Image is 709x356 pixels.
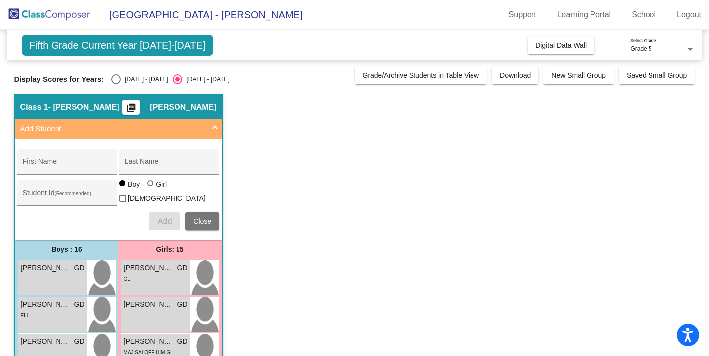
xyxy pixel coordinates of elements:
[74,336,85,347] span: GD
[150,102,216,112] span: [PERSON_NAME]
[363,71,479,79] span: Grade/Archive Students in Table View
[125,103,137,117] mat-icon: picture_as_pdf
[21,263,70,273] span: [PERSON_NAME]
[21,299,70,310] span: [PERSON_NAME]
[158,217,172,225] span: Add
[74,299,85,310] span: GD
[48,102,119,112] span: - [PERSON_NAME]
[549,7,619,23] a: Learning Portal
[149,212,180,230] button: Add
[155,179,167,189] div: Girl
[124,350,173,355] span: MAJ SAI OFF HIM GL
[124,299,174,310] span: [PERSON_NAME]
[177,336,188,347] span: GD
[551,71,606,79] span: New Small Group
[128,192,206,204] span: [DEMOGRAPHIC_DATA]
[23,193,112,201] input: Student Id
[21,336,70,347] span: [PERSON_NAME]
[619,66,695,84] button: Saved Small Group
[177,263,188,273] span: GD
[177,299,188,310] span: GD
[501,7,544,23] a: Support
[74,263,85,273] span: GD
[122,100,140,115] button: Print Students Details
[528,36,594,54] button: Digital Data Wall
[500,71,531,79] span: Download
[127,179,140,189] div: Boy
[14,75,104,84] span: Display Scores for Years:
[124,263,174,273] span: [PERSON_NAME]
[355,66,487,84] button: Grade/Archive Students in Table View
[118,240,222,260] div: Girls: 15
[185,212,219,230] button: Close
[15,119,222,139] mat-expansion-panel-header: Add Student
[20,123,205,135] mat-panel-title: Add Student
[111,74,229,84] mat-radio-group: Select an option
[125,161,214,169] input: Last Name
[624,7,664,23] a: School
[124,336,174,347] span: [PERSON_NAME]
[124,276,130,282] span: GL
[99,7,302,23] span: [GEOGRAPHIC_DATA] - [PERSON_NAME]
[22,35,213,56] span: Fifth Grade Current Year [DATE]-[DATE]
[669,7,709,23] a: Logout
[193,217,211,225] span: Close
[543,66,614,84] button: New Small Group
[21,313,30,318] span: ELL
[535,41,587,49] span: Digital Data Wall
[627,71,687,79] span: Saved Small Group
[182,75,229,84] div: [DATE] - [DATE]
[121,75,168,84] div: [DATE] - [DATE]
[15,139,222,239] div: Add Student
[630,45,651,52] span: Grade 5
[492,66,538,84] button: Download
[20,102,48,112] span: Class 1
[15,240,118,260] div: Boys : 16
[23,161,112,169] input: First Name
